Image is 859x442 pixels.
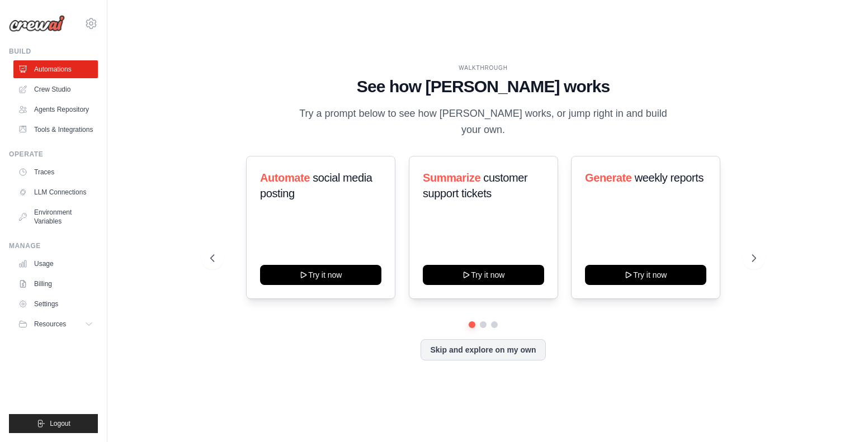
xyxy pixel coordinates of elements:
button: Logout [9,414,98,433]
button: Resources [13,315,98,333]
a: LLM Connections [13,183,98,201]
div: Operate [9,150,98,159]
button: Try it now [260,265,381,285]
span: Summarize [423,172,480,184]
span: Automate [260,172,310,184]
button: Try it now [423,265,544,285]
a: Usage [13,255,98,273]
div: WALKTHROUGH [210,64,756,72]
div: Build [9,47,98,56]
p: Try a prompt below to see how [PERSON_NAME] works, or jump right in and build your own. [295,106,671,139]
a: Tools & Integrations [13,121,98,139]
span: weekly reports [635,172,704,184]
span: Generate [585,172,632,184]
span: Logout [50,419,70,428]
a: Traces [13,163,98,181]
a: Agents Repository [13,101,98,118]
span: Resources [34,320,66,329]
button: Try it now [585,265,706,285]
iframe: Chat Widget [803,388,859,442]
img: Logo [9,15,65,32]
span: social media posting [260,172,372,199]
a: Automations [13,60,98,78]
a: Settings [13,295,98,313]
a: Crew Studio [13,80,98,98]
div: Manage [9,241,98,250]
a: Environment Variables [13,203,98,230]
button: Skip and explore on my own [421,339,545,360]
h1: See how [PERSON_NAME] works [210,77,756,97]
span: customer support tickets [423,172,527,199]
a: Billing [13,275,98,293]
